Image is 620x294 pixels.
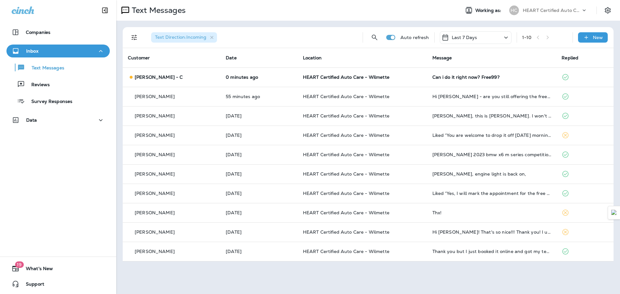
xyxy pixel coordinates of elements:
[135,171,175,177] p: [PERSON_NAME]
[6,114,110,127] button: Data
[26,30,50,35] p: Companies
[303,152,389,157] span: HEART Certified Auto Care - Wilmette
[303,55,322,61] span: Location
[26,117,37,123] p: Data
[129,5,186,15] p: Text Messages
[135,210,175,215] p: [PERSON_NAME]
[135,94,175,99] p: [PERSON_NAME]
[593,35,603,40] p: New
[432,113,552,118] div: Armando, this is Jill Stiles. I won't be able to pick up the check until Tuesday. Thank you and h...
[432,55,452,61] span: Message
[135,75,183,80] p: [PERSON_NAME] - C
[432,191,552,196] div: Liked “Yes, I will mark the appointment for the free oil change - the appointment is for Wilmette...
[400,35,429,40] p: Auto refresh
[522,35,532,40] div: 1 - 10
[562,55,578,61] span: Replied
[6,26,110,39] button: Companies
[226,210,293,215] p: Sep 10, 2025 02:18 PM
[432,210,552,215] div: Thx!
[303,74,389,80] span: HEART Certified Auto Care - Wilmette
[226,171,293,177] p: Sep 11, 2025 02:40 PM
[432,171,552,177] div: Armando, engine light is back on,
[226,113,293,118] p: Sep 12, 2025 03:04 PM
[15,261,24,268] span: 19
[303,171,389,177] span: HEART Certified Auto Care - Wilmette
[6,94,110,108] button: Survey Responses
[135,191,175,196] p: [PERSON_NAME]
[523,8,581,13] p: HEART Certified Auto Care
[303,210,389,216] span: HEART Certified Auto Care - Wilmette
[432,249,552,254] div: Thank you but I just booked it online and got my text confirmation.
[509,5,519,15] div: HC
[303,132,389,138] span: HEART Certified Auto Care - Wilmette
[6,61,110,74] button: Text Messages
[452,35,477,40] p: Last 7 Days
[151,32,217,43] div: Text Direction:Incoming
[19,281,44,289] span: Support
[6,262,110,275] button: 19What's New
[25,99,72,105] p: Survey Responses
[128,55,150,61] span: Customer
[135,152,175,157] p: [PERSON_NAME]
[226,133,293,138] p: Sep 11, 2025 05:08 PM
[96,4,114,17] button: Collapse Sidebar
[226,191,293,196] p: Sep 10, 2025 07:44 PM
[602,5,614,16] button: Settings
[303,190,389,196] span: HEART Certified Auto Care - Wilmette
[611,210,617,216] img: Detect Auto
[303,229,389,235] span: HEART Certified Auto Care - Wilmette
[303,113,389,119] span: HEART Certified Auto Care - Wilmette
[303,94,389,99] span: HEART Certified Auto Care - Wilmette
[6,45,110,57] button: Inbox
[432,75,552,80] div: Can i do it right now? Free99?
[226,75,293,80] p: Sep 16, 2025 10:24 AM
[135,229,175,235] p: [PERSON_NAME]
[135,133,175,138] p: [PERSON_NAME]
[303,248,389,254] span: HEART Certified Auto Care - Wilmette
[6,77,110,91] button: Reviews
[226,94,293,99] p: Sep 16, 2025 09:30 AM
[475,8,503,13] span: Working as:
[135,249,175,254] p: [PERSON_NAME]
[432,229,552,235] div: Hi frank! That's so nice!!! Thank you! I unfortunately don't need my oil changed at the moment bu...
[155,34,206,40] span: Text Direction : Incoming
[6,278,110,290] button: Support
[226,152,293,157] p: Sep 11, 2025 04:48 PM
[26,48,38,54] p: Inbox
[432,152,552,157] div: Stephen Dress 2023 bmw x6 m series competition Looking for a more all season tire Thanks
[226,55,237,61] span: Date
[432,133,552,138] div: Liked “You are welcome to drop it off tomorrow morning; our shop opens at 7:00 AM”
[128,31,141,44] button: Filters
[135,113,175,118] p: [PERSON_NAME]
[226,249,293,254] p: Sep 10, 2025 10:41 AM
[25,65,64,71] p: Text Messages
[432,94,552,99] div: Hi Dimitri - are you still offering the free oil change promotion?
[19,266,53,274] span: What's New
[25,82,50,88] p: Reviews
[226,229,293,235] p: Sep 10, 2025 12:45 PM
[368,31,381,44] button: Search Messages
